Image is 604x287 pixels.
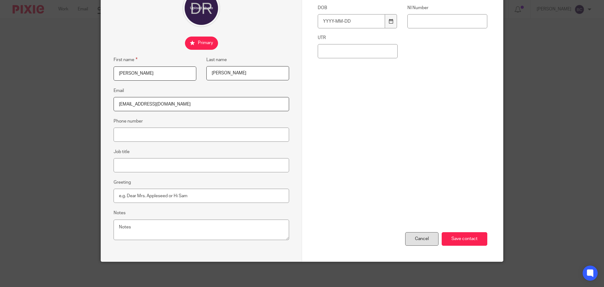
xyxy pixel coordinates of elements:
label: Phone number [114,118,143,124]
label: Greeting [114,179,131,186]
label: Notes [114,210,126,216]
label: UTR [318,35,398,41]
label: Job title [114,149,130,155]
label: First name [114,56,137,63]
input: Save contact [442,232,487,246]
input: YYYY-MM-DD [318,14,385,28]
label: Email [114,88,124,94]
label: NI Number [407,5,487,11]
div: Cancel [405,232,439,246]
input: e.g. Dear Mrs. Appleseed or Hi Sam [114,189,289,203]
label: DOB [318,5,398,11]
label: Last name [206,57,227,63]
